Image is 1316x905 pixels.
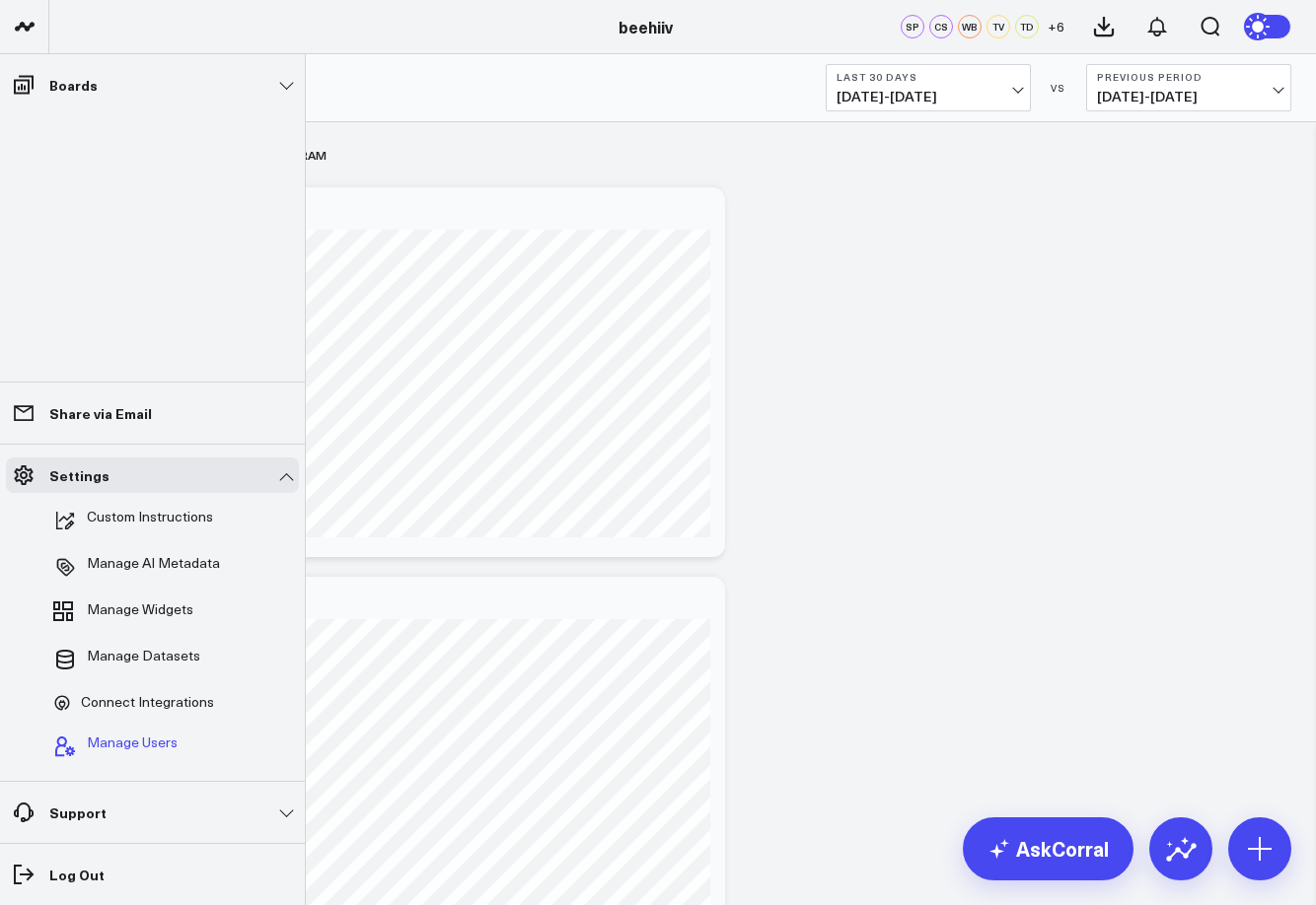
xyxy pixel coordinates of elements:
[45,638,240,681] a: Manage Datasets
[1097,71,1280,83] b: Previous Period
[901,15,924,38] div: SP
[837,71,1020,83] b: Last 30 Days
[49,77,98,93] p: Boards
[81,694,214,712] span: Connect Integrations
[87,555,220,579] p: Manage AI Metadata
[987,15,1010,38] div: TV
[929,15,953,38] div: CS
[45,545,240,589] a: Manage AI Metadata
[87,509,213,532] p: Custom Instructions
[837,89,1020,104] span: [DATE] - [DATE]
[87,734,178,758] span: Manage Users
[826,64,1031,111] button: Last 30 Days[DATE]-[DATE]
[45,592,240,635] a: Manage Widgets
[1015,15,1039,38] div: TD
[1048,20,1064,34] span: + 6
[963,817,1133,880] a: AskCorral
[49,867,105,882] p: Log Out
[619,16,673,37] a: beehiiv
[1041,82,1076,94] div: VS
[1044,15,1067,38] button: +6
[45,684,240,722] a: Connect Integrations
[6,857,299,892] a: Log Out
[958,15,982,38] div: WB
[1097,89,1280,104] span: [DATE] - [DATE]
[87,601,193,625] span: Manage Widgets
[49,405,152,421] p: Share via Email
[45,499,213,542] button: Custom Instructions
[49,804,107,820] p: Support
[45,725,178,768] button: Manage Users
[87,648,200,671] span: Manage Datasets
[49,467,110,483] p: Settings
[1086,64,1291,111] button: Previous Period[DATE]-[DATE]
